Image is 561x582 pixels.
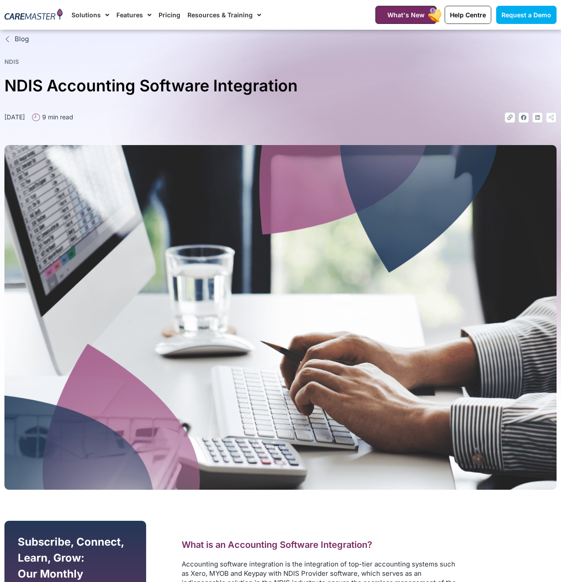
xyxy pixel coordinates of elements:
[387,11,425,19] span: What's New
[375,6,437,24] a: What's New
[496,6,557,24] a: Request a Demo
[4,58,19,65] a: NDIS
[450,11,486,19] span: Help Centre
[445,6,491,24] a: Help Centre
[4,145,557,490] img: A pair of hands at a keyboard, holding a pen
[4,8,63,21] img: CareMaster Logo
[40,112,73,122] span: 9 min read
[501,11,551,19] span: Request a Demo
[182,539,462,551] h2: What is an Accounting Software Integration?
[4,34,557,44] a: Blog
[12,34,29,44] span: Blog
[4,73,557,99] h1: NDIS Accounting Software Integration
[4,113,25,121] time: [DATE]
